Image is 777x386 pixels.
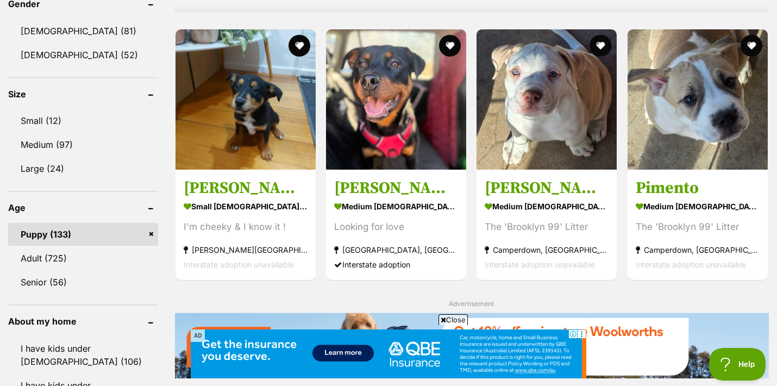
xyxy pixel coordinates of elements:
strong: [PERSON_NAME][GEOGRAPHIC_DATA] [184,242,308,257]
a: [DEMOGRAPHIC_DATA] (81) [8,20,158,42]
span: Interstate adoption unavailable [636,260,746,269]
div: Looking for love [334,220,458,234]
a: [DEMOGRAPHIC_DATA] (52) [8,43,158,66]
a: Small (12) [8,109,158,132]
strong: Camperdown, [GEOGRAPHIC_DATA] [485,242,609,257]
span: Interstate adoption unavailable [485,260,595,269]
a: [PERSON_NAME] medium [DEMOGRAPHIC_DATA] Dog The 'Brooklyn 99' Litter Camperdown, [GEOGRAPHIC_DATA... [477,170,617,280]
img: Everyday Insurance promotional banner [174,313,769,379]
a: Medium (97) [8,133,158,156]
h3: [PERSON_NAME] [334,178,458,198]
a: Pimento medium [DEMOGRAPHIC_DATA] Dog The 'Brooklyn 99' Litter Camperdown, [GEOGRAPHIC_DATA] Inte... [628,170,768,280]
strong: medium [DEMOGRAPHIC_DATA] Dog [636,198,760,214]
span: AD [191,329,205,342]
div: The 'Brooklyn 99' Litter [485,220,609,234]
button: favourite [590,35,612,57]
button: favourite [741,35,762,57]
a: I have kids under [DEMOGRAPHIC_DATA] (106) [8,337,158,373]
strong: Camperdown, [GEOGRAPHIC_DATA] [636,242,760,257]
div: I'm cheeky & I know it ! [184,220,308,234]
a: Puppy (133) [8,223,158,246]
h3: [PERSON_NAME] [184,178,308,198]
span: Advertisement [449,300,494,308]
strong: [GEOGRAPHIC_DATA], [GEOGRAPHIC_DATA] [334,242,458,257]
iframe: Help Scout Beacon - Open [709,348,766,381]
header: About my home [8,316,158,326]
a: Large (24) [8,157,158,180]
h3: Pimento [636,178,760,198]
strong: medium [DEMOGRAPHIC_DATA] Dog [485,198,609,214]
div: The 'Brooklyn 99' Litter [636,220,760,234]
div: Interstate adoption [334,257,458,272]
span: Close [438,314,468,325]
header: Size [8,89,158,99]
img: Bobby - Mixed breed Dog [176,29,316,170]
span: Interstate adoption unavailable [184,260,294,269]
h3: [PERSON_NAME] [485,178,609,198]
strong: small [DEMOGRAPHIC_DATA] Dog [184,198,308,214]
strong: medium [DEMOGRAPHIC_DATA] Dog [334,198,458,214]
a: [PERSON_NAME] small [DEMOGRAPHIC_DATA] Dog I'm cheeky & I know it ! [PERSON_NAME][GEOGRAPHIC_DATA... [176,170,316,280]
button: favourite [439,35,461,57]
img: Ari - Mixed breed Dog [326,29,466,170]
header: Age [8,203,158,213]
a: Adult (725) [8,247,158,270]
img: Pimento - American Staffordshire Terrier Dog [628,29,768,170]
button: favourite [289,35,310,57]
img: Peralta - American Staffordshire Terrier Dog [477,29,617,170]
a: Everyday Insurance promotional banner [174,313,769,381]
a: [PERSON_NAME] medium [DEMOGRAPHIC_DATA] Dog Looking for love [GEOGRAPHIC_DATA], [GEOGRAPHIC_DATA]... [326,170,466,280]
a: Senior (56) [8,271,158,294]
